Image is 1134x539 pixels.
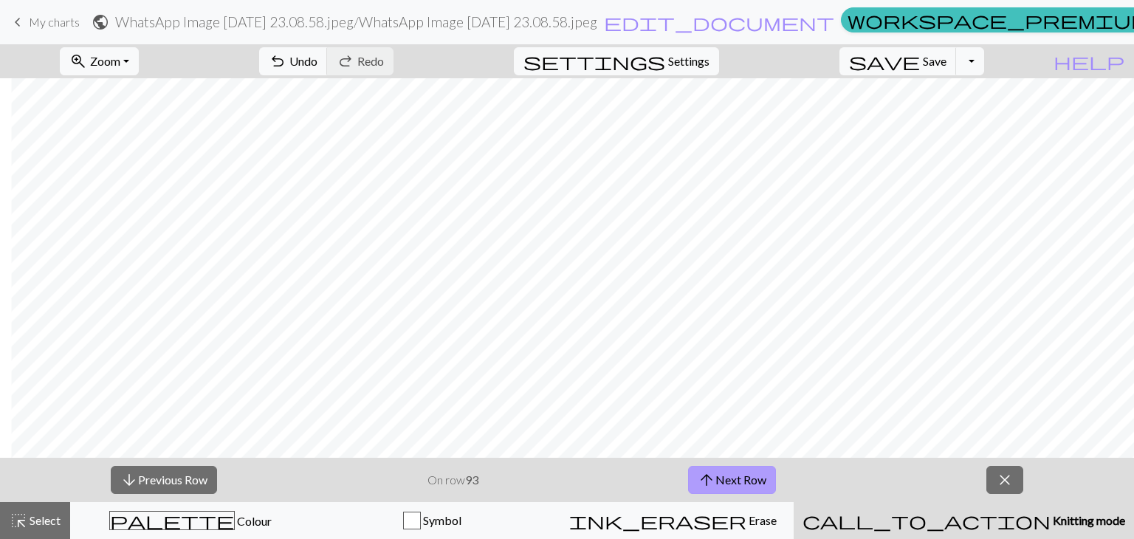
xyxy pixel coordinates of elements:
[421,513,461,527] span: Symbol
[688,466,776,494] button: Next Row
[111,466,217,494] button: Previous Row
[427,471,478,489] p: On row
[115,13,597,30] h2: WhatsApp Image [DATE] 23.08.58.jpeg / WhatsApp Image [DATE] 23.08.58.jpeg
[746,513,777,527] span: Erase
[523,51,665,72] span: settings
[923,54,946,68] span: Save
[27,513,61,527] span: Select
[465,473,478,487] strong: 93
[1051,513,1125,527] span: Knitting mode
[259,47,328,75] button: Undo
[90,54,120,68] span: Zoom
[794,502,1134,539] button: Knitting mode
[552,502,794,539] button: Erase
[70,502,312,539] button: Colour
[9,10,80,35] a: My charts
[523,52,665,70] i: Settings
[604,12,834,32] span: edit_document
[10,510,27,531] span: highlight_alt
[514,47,719,75] button: SettingsSettings
[569,510,746,531] span: ink_eraser
[120,470,138,490] span: arrow_downward
[289,54,317,68] span: Undo
[29,15,80,29] span: My charts
[69,51,87,72] span: zoom_in
[839,47,957,75] button: Save
[269,51,286,72] span: undo
[698,470,715,490] span: arrow_upward
[996,470,1014,490] span: close
[1054,51,1124,72] span: help
[849,51,920,72] span: save
[110,510,234,531] span: palette
[235,514,272,528] span: Colour
[668,52,709,70] span: Settings
[9,12,27,32] span: keyboard_arrow_left
[60,47,139,75] button: Zoom
[803,510,1051,531] span: call_to_action
[312,502,553,539] button: Symbol
[92,12,109,32] span: public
